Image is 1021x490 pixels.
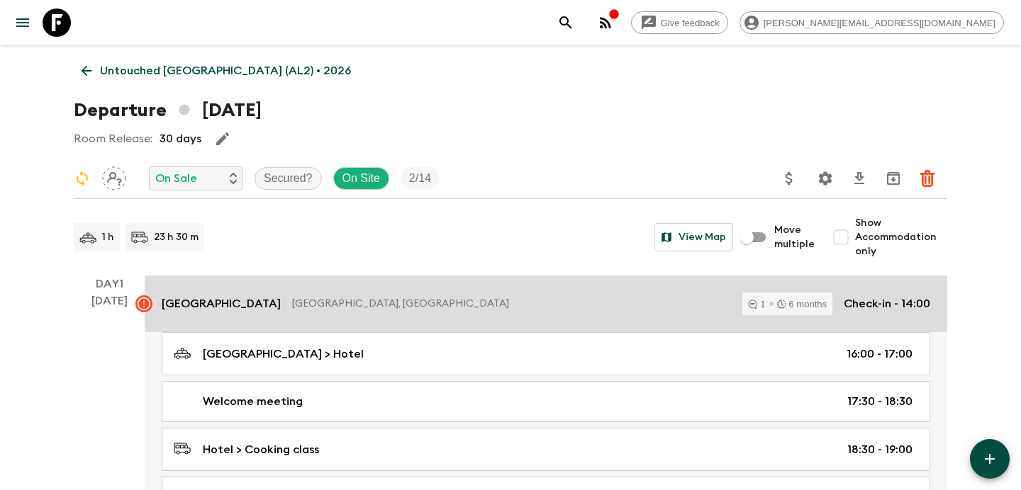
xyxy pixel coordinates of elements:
p: [GEOGRAPHIC_DATA] [162,295,281,312]
p: Day 1 [74,275,145,292]
p: Hotel > Cooking class [203,441,319,458]
svg: Sync Required - Changes detected [74,170,91,187]
p: 18:30 - 19:00 [847,441,913,458]
a: Give feedback [631,11,728,34]
p: Room Release: [74,130,152,147]
p: 30 days [160,130,201,147]
span: [PERSON_NAME][EMAIL_ADDRESS][DOMAIN_NAME] [756,18,1003,28]
button: menu [9,8,37,37]
p: 16:00 - 17:00 [847,346,913,363]
span: Give feedback [653,18,727,28]
button: Settings [811,164,839,193]
div: 6 months [777,300,827,309]
p: Check-in - 14:00 [844,295,930,312]
button: search adventures [552,8,580,37]
button: Download CSV [845,164,874,193]
button: Update Price, Early Bird Discount and Costs [775,164,803,193]
p: Secured? [264,170,313,187]
span: Show Accommodation only [855,216,947,258]
p: Untouched [GEOGRAPHIC_DATA] (AL2) • 2026 [100,62,351,79]
div: Secured? [255,167,322,190]
p: 23 h 30 m [154,230,199,244]
button: Archive (Completed, Cancelled or Unsynced Departures only) [879,164,908,193]
p: Welcome meeting [203,393,303,410]
a: [GEOGRAPHIC_DATA][GEOGRAPHIC_DATA], [GEOGRAPHIC_DATA]16 monthsCheck-in - 14:00 [145,275,947,332]
span: Assign pack leader [102,171,126,182]
p: 2 / 14 [409,170,431,187]
p: On Site [342,170,380,187]
p: [GEOGRAPHIC_DATA] > Hotel [203,346,364,363]
div: [PERSON_NAME][EMAIL_ADDRESS][DOMAIN_NAME] [740,11,1004,34]
a: Hotel > Cooking class18:30 - 19:00 [162,428,930,471]
button: Delete [913,164,942,193]
a: [GEOGRAPHIC_DATA] > Hotel16:00 - 17:00 [162,332,930,375]
p: [GEOGRAPHIC_DATA], [GEOGRAPHIC_DATA] [292,297,731,311]
h1: Departure [DATE] [74,96,262,125]
a: Untouched [GEOGRAPHIC_DATA] (AL2) • 2026 [74,57,359,85]
a: Welcome meeting17:30 - 18:30 [162,381,930,422]
button: View Map [654,223,733,251]
div: 1 [748,300,765,309]
p: On Sale [155,170,197,187]
p: 1 h [102,230,114,244]
div: On Site [333,167,389,190]
div: Trip Fill [401,167,440,190]
p: 17:30 - 18:30 [847,393,913,410]
span: Move multiple [774,223,815,251]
